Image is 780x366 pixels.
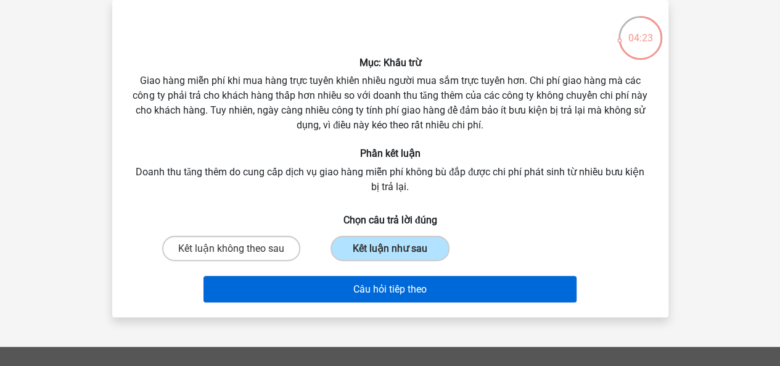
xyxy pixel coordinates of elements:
font: Câu hỏi tiếp theo [353,283,427,295]
font: Chọn câu trả lời đúng [343,214,437,226]
font: Phần kết luận [360,148,421,159]
font: Doanh thu tăng thêm do cung cấp dịch vụ giao hàng miễn phí không bù đắp được chi phí phát sinh từ... [136,166,644,193]
font: Mục: Khấu trừ [359,57,421,69]
div: 04:23 [617,15,663,46]
font: Kết luận như sau [353,243,427,254]
button: Câu hỏi tiếp theo [203,276,577,302]
font: Giao hàng miễn phí khi mua hàng trực tuyến khiến nhiều người mua sắm trực tuyến hơn. Chi phí giao... [133,75,647,131]
font: Kết luận không theo sau [178,243,284,254]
